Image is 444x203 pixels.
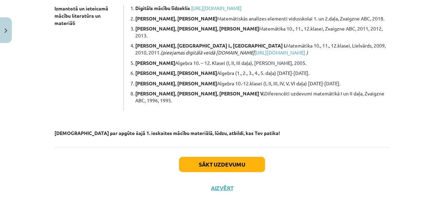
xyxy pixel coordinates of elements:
[255,49,305,56] a: [URL][DOMAIN_NAME]
[306,49,308,56] i: )
[135,5,190,11] b: Digitāls mācību līdzeklis
[135,80,390,87] li: Algebra 10.-12.klasei (I, II, III, IV, V, VI daļa) [DATE]-[DATE].
[5,28,7,33] img: icon-close-lesson-0947bae3869378f0d4975bcd49f059093ad1ed9edebbc8119c70593378902aed.svg
[161,49,255,56] i: (pieejamas digitālā veidā [DOMAIN_NAME]
[135,25,259,32] b: [PERSON_NAME], [PERSON_NAME], [PERSON_NAME]
[135,90,264,96] b: [PERSON_NAME], [PERSON_NAME], [PERSON_NAME] V.
[135,60,390,67] li: Algebra 10. – 12. Klasei (I, II, III daļa), [PERSON_NAME], 2005.
[179,157,265,172] button: Sākt uzdevumu
[191,5,242,11] a: [URL][DOMAIN_NAME]
[135,15,217,22] b: [PERSON_NAME], [PERSON_NAME]
[135,60,175,66] b: [PERSON_NAME]
[54,130,281,136] strong: [DEMOGRAPHIC_DATA] par apgūto šajā 1. ieskaites mācību materiālā, lūdzu, atbildi, kas Tev patika!
[135,42,390,56] li: Matemātika 10., 11., 12.klasei, Lielvārds, 2009, 2010, 2011.
[135,25,390,39] li: Matemātika 10., 11., 12.klasei, Zvaigzne ABC, 2011, 2012, 2013.
[209,185,235,192] button: Aizvērt
[135,15,390,22] li: Matemātiskās analīzes elementi vidusskolai 1. un 2.daļa, Zvaigzne ABC, 2018.
[135,80,217,86] b: [PERSON_NAME], [PERSON_NAME]
[135,70,390,77] li: Algebra (1., 2., 3., 4., 5. daļa) [DATE]-[DATE].
[135,42,286,49] b: [PERSON_NAME], [GEOGRAPHIC_DATA] I., [GEOGRAPHIC_DATA] I.
[135,70,217,76] b: [PERSON_NAME], [PERSON_NAME]
[54,5,108,26] b: Izmantotā un ieteicamā mācību literatūra un materiāli
[135,90,390,104] li: Diferencēti uzdevumi matemātikā I un II daļa, Zvaigzne ABC, 1996, 1995.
